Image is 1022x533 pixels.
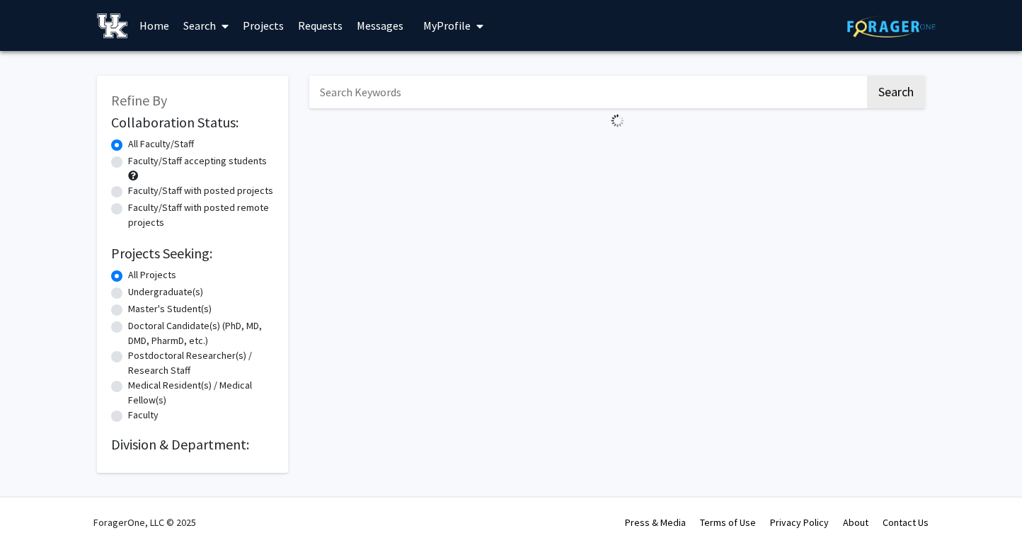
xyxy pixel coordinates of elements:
label: Master's Student(s) [128,302,212,316]
img: ForagerOne Logo [847,16,936,38]
a: Requests [291,1,350,50]
label: Postdoctoral Researcher(s) / Research Staff [128,348,274,378]
label: All Projects [128,268,176,282]
a: Contact Us [883,516,929,529]
a: Terms of Use [700,516,756,529]
label: Faculty/Staff accepting students [128,154,267,168]
a: Search [176,1,236,50]
a: About [843,516,868,529]
label: Faculty/Staff with posted projects [128,183,273,198]
button: Search [867,76,925,108]
label: Doctoral Candidate(s) (PhD, MD, DMD, PharmD, etc.) [128,319,274,348]
a: Messages [350,1,410,50]
img: Loading [605,108,630,133]
span: My Profile [423,18,471,33]
nav: Page navigation [309,133,925,166]
h2: Division & Department: [111,436,274,453]
img: University of Kentucky Logo [97,13,127,38]
label: All Faculty/Staff [128,137,194,151]
label: Faculty/Staff with posted remote projects [128,200,274,230]
a: Press & Media [625,516,686,529]
h2: Projects Seeking: [111,245,274,262]
label: Medical Resident(s) / Medical Fellow(s) [128,378,274,408]
label: Faculty [128,408,159,423]
h2: Collaboration Status: [111,114,274,131]
input: Search Keywords [309,76,865,108]
a: Projects [236,1,291,50]
a: Home [132,1,176,50]
span: Refine By [111,91,167,109]
label: Undergraduate(s) [128,285,203,299]
a: Privacy Policy [770,516,829,529]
